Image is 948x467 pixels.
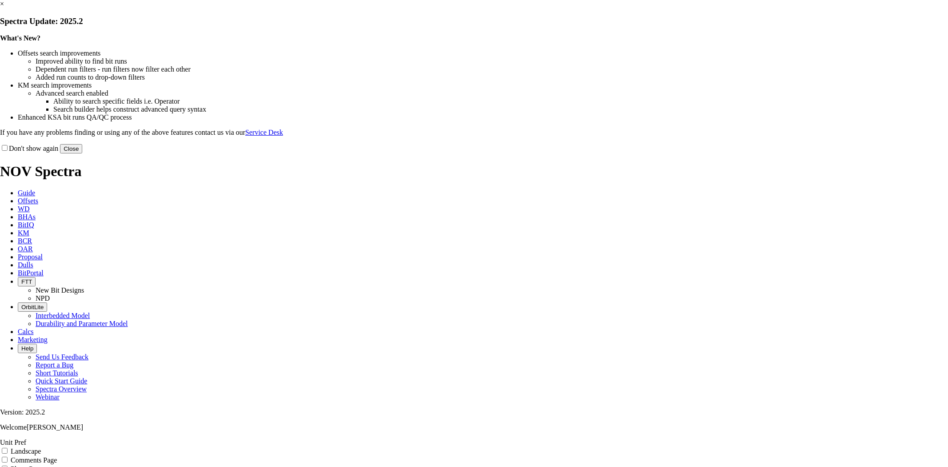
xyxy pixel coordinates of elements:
[18,205,30,213] span: WD
[36,57,948,65] li: Improved ability to find bit runs
[27,423,83,431] span: [PERSON_NAME]
[36,73,948,81] li: Added run counts to drop-down filters
[18,229,29,237] span: KM
[18,113,948,121] li: Enhanced KSA bit runs QA/QC process
[36,393,60,401] a: Webinar
[36,294,50,302] a: NPD
[18,245,33,253] span: OAR
[60,144,82,153] button: Close
[36,312,90,319] a: Interbedded Model
[53,105,948,113] li: Search builder helps construct advanced query syntax
[18,237,32,245] span: BCR
[11,456,57,464] label: Comments Page
[18,253,43,261] span: Proposal
[21,278,32,285] span: FTT
[2,145,8,151] input: Don't show again
[21,304,44,310] span: OrbitLite
[36,369,78,377] a: Short Tutorials
[18,336,48,343] span: Marketing
[36,65,948,73] li: Dependent run filters - run filters now filter each other
[53,97,948,105] li: Ability to search specific fields i.e. Operator
[245,129,283,136] a: Service Desk
[18,81,948,89] li: KM search improvements
[21,345,33,352] span: Help
[18,221,34,229] span: BitIQ
[18,261,33,269] span: Dulls
[36,89,948,97] li: Advanced search enabled
[18,213,36,221] span: BHAs
[18,49,948,57] li: Offsets search improvements
[11,447,41,455] label: Landscape
[36,377,87,385] a: Quick Start Guide
[36,361,73,369] a: Report a Bug
[36,385,87,393] a: Spectra Overview
[18,189,35,197] span: Guide
[18,269,44,277] span: BitPortal
[18,328,34,335] span: Calcs
[36,320,128,327] a: Durability and Parameter Model
[36,353,88,361] a: Send Us Feedback
[36,286,84,294] a: New Bit Designs
[18,197,38,205] span: Offsets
